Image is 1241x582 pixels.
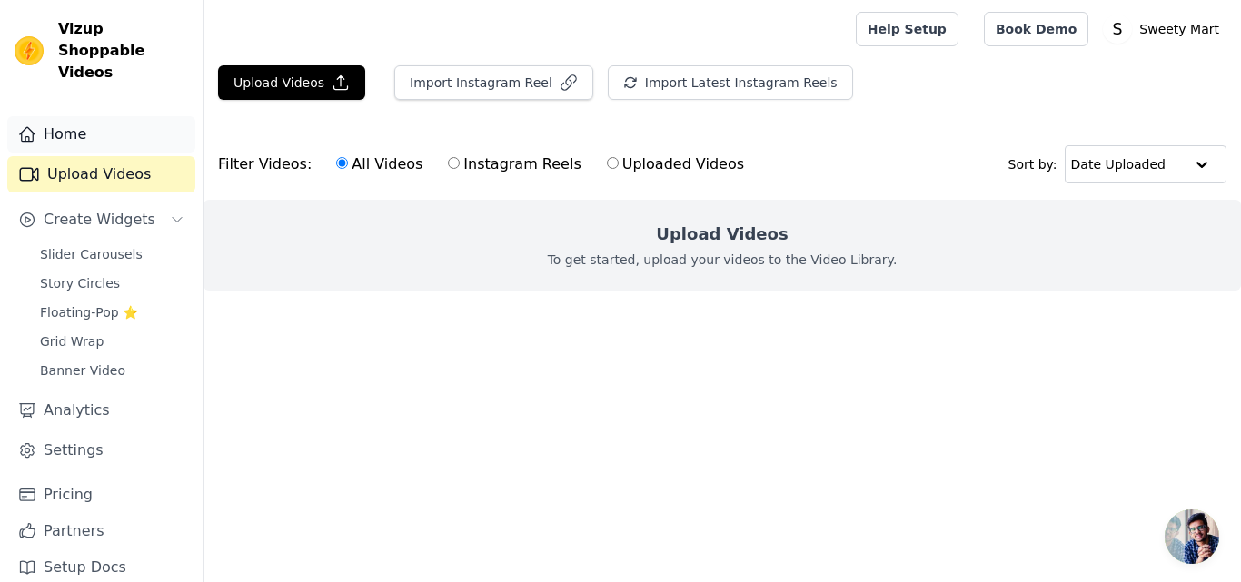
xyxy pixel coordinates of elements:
[448,157,460,169] input: Instagram Reels
[29,271,195,296] a: Story Circles
[1165,509,1219,564] a: Open chat
[40,361,125,380] span: Banner Video
[394,65,593,100] button: Import Instagram Reel
[29,329,195,354] a: Grid Wrap
[15,36,44,65] img: Vizup
[335,153,423,176] label: All Videos
[336,157,348,169] input: All Videos
[7,432,195,469] a: Settings
[656,222,788,247] h2: Upload Videos
[44,209,155,231] span: Create Widgets
[7,477,195,513] a: Pricing
[7,116,195,153] a: Home
[218,65,365,100] button: Upload Videos
[607,157,619,169] input: Uploaded Videos
[7,156,195,192] a: Upload Videos
[40,303,138,321] span: Floating-Pop ⭐
[40,332,104,350] span: Grid Wrap
[548,251,898,269] p: To get started, upload your videos to the Video Library.
[218,143,754,185] div: Filter Videos:
[29,300,195,325] a: Floating-Pop ⭐
[608,65,853,100] button: Import Latest Instagram Reels
[856,12,958,46] a: Help Setup
[1103,13,1226,45] button: S Sweety Mart
[58,18,188,84] span: Vizup Shoppable Videos
[984,12,1088,46] a: Book Demo
[29,242,195,267] a: Slider Carousels
[7,392,195,429] a: Analytics
[447,153,581,176] label: Instagram Reels
[40,274,120,292] span: Story Circles
[1008,145,1227,183] div: Sort by:
[40,245,143,263] span: Slider Carousels
[606,153,745,176] label: Uploaded Videos
[1113,20,1123,38] text: S
[7,513,195,549] a: Partners
[29,358,195,383] a: Banner Video
[1132,13,1226,45] p: Sweety Mart
[7,202,195,238] button: Create Widgets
